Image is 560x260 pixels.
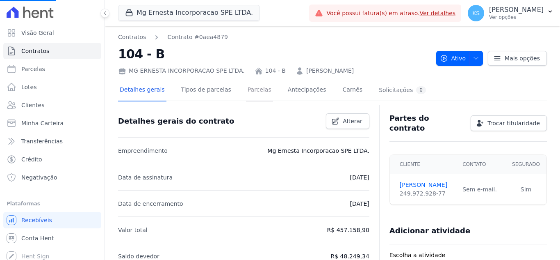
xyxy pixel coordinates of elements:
[286,80,328,101] a: Antecipações
[489,6,544,14] p: [PERSON_NAME]
[265,67,286,75] a: 104 - B
[489,14,544,21] p: Ver opções
[3,212,101,228] a: Recebíveis
[3,79,101,95] a: Lotes
[21,137,63,145] span: Transferências
[21,65,45,73] span: Parcelas
[21,173,57,182] span: Negativação
[343,117,362,125] span: Alterar
[118,116,234,126] h3: Detalhes gerais do contrato
[3,133,101,150] a: Transferências
[458,174,505,205] td: Sem e-mail.
[118,45,430,63] h2: 104 - B
[505,155,546,174] th: Segurado
[471,115,547,131] a: Trocar titularidade
[3,115,101,131] a: Minha Carteira
[21,216,52,224] span: Recebíveis
[379,86,426,94] div: Solicitações
[400,189,453,198] div: 249.972.928-77
[118,80,166,101] a: Detalhes gerais
[21,47,49,55] span: Contratos
[416,86,426,94] div: 0
[180,80,233,101] a: Tipos de parcelas
[390,155,458,174] th: Cliente
[3,169,101,186] a: Negativação
[505,174,546,205] td: Sim
[3,97,101,113] a: Clientes
[118,199,183,209] p: Data de encerramento
[400,181,453,189] a: [PERSON_NAME]
[21,101,44,109] span: Clientes
[420,10,456,16] a: Ver detalhes
[118,225,148,235] p: Valor total
[306,67,354,75] a: [PERSON_NAME]
[118,33,146,41] a: Contratos
[246,80,273,101] a: Parcelas
[350,199,369,209] p: [DATE]
[118,173,173,182] p: Data de assinatura
[118,33,430,41] nav: Breadcrumb
[389,251,547,260] label: Escolha a atividade
[327,225,369,235] p: R$ 457.158,90
[350,173,369,182] p: [DATE]
[118,33,228,41] nav: Breadcrumb
[167,33,228,41] a: Contrato #0aea4879
[3,43,101,59] a: Contratos
[7,199,98,209] div: Plataformas
[3,151,101,168] a: Crédito
[458,155,505,174] th: Contato
[3,25,101,41] a: Visão Geral
[377,80,428,101] a: Solicitações0
[326,113,369,129] a: Alterar
[341,80,364,101] a: Carnês
[118,67,245,75] div: MG ERNESTA INCORPORACAO SPE LTDA.
[21,119,64,127] span: Minha Carteira
[488,51,547,66] a: Mais opções
[487,119,540,127] span: Trocar titularidade
[436,51,483,66] button: Ativo
[505,54,540,62] span: Mais opções
[440,51,466,66] span: Ativo
[389,113,464,133] h3: Partes do contrato
[21,234,54,242] span: Conta Hent
[461,2,560,25] button: KS [PERSON_NAME] Ver opções
[3,230,101,246] a: Conta Hent
[267,146,369,156] p: Mg Ernesta Incorporacao SPE LTDA.
[3,61,101,77] a: Parcelas
[21,155,42,163] span: Crédito
[118,146,168,156] p: Empreendimento
[118,5,260,21] button: Mg Ernesta Incorporacao SPE LTDA.
[472,10,480,16] span: KS
[389,226,470,236] h3: Adicionar atividade
[21,83,37,91] span: Lotes
[21,29,54,37] span: Visão Geral
[326,9,455,18] span: Você possui fatura(s) em atraso.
